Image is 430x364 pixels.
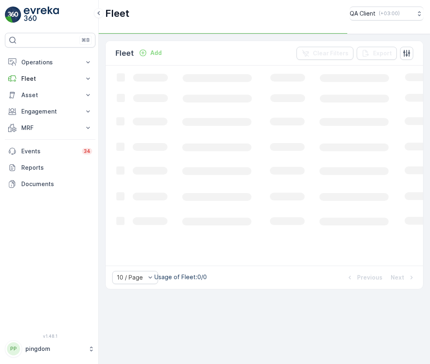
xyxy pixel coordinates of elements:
[21,91,79,99] p: Asset
[25,345,84,353] p: pingdom
[7,342,20,355] div: PP
[5,176,95,192] a: Documents
[5,340,95,357] button: PPpingdom
[5,7,21,23] img: logo
[21,107,79,116] p: Engagement
[5,334,95,339] span: v 1.48.1
[5,159,95,176] a: Reports
[5,120,95,136] button: MRF
[21,180,92,188] p: Documents
[84,148,91,155] p: 34
[350,9,376,18] p: QA Client
[313,49,349,57] p: Clear Filters
[154,273,207,281] p: Usage of Fleet : 0/0
[21,147,77,155] p: Events
[21,58,79,66] p: Operations
[24,7,59,23] img: logo_light-DOdMpM7g.png
[5,87,95,103] button: Asset
[5,54,95,71] button: Operations
[136,48,165,58] button: Add
[357,273,382,282] p: Previous
[5,103,95,120] button: Engagement
[81,37,90,43] p: ⌘B
[345,273,383,282] button: Previous
[115,48,134,59] p: Fleet
[5,143,95,159] a: Events34
[105,7,129,20] p: Fleet
[391,273,404,282] p: Next
[373,49,392,57] p: Export
[5,71,95,87] button: Fleet
[21,75,79,83] p: Fleet
[21,164,92,172] p: Reports
[379,10,400,17] p: ( +03:00 )
[296,47,353,60] button: Clear Filters
[357,47,397,60] button: Export
[350,7,423,20] button: QA Client(+03:00)
[150,49,162,57] p: Add
[390,273,416,282] button: Next
[21,124,79,132] p: MRF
